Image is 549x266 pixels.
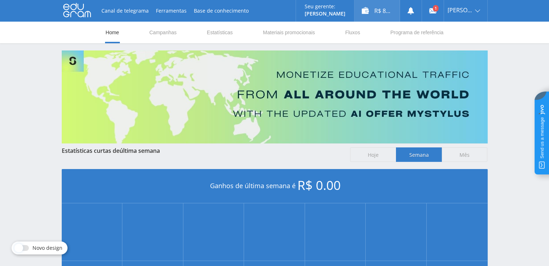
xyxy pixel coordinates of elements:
span: Hoje [350,147,396,162]
div: Estatísticas curtas de [62,147,343,154]
span: Semana [396,147,442,162]
div: Ganhos de última semana é [62,169,488,203]
a: Materiais promocionais [262,22,315,43]
a: Campanhas [149,22,178,43]
span: última semana [119,147,160,155]
span: Novo design [32,245,62,251]
span: [PERSON_NAME] [448,7,473,13]
a: Estatísticas [206,22,234,43]
img: Banner [62,50,488,143]
a: Programa de referência [389,22,444,43]
a: Home [105,22,120,43]
a: Fluxos [344,22,361,43]
span: R$ 0.00 [297,177,341,194]
span: Mês [442,147,488,162]
p: Seu gerente: [305,4,345,9]
p: [PERSON_NAME] [305,11,345,17]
